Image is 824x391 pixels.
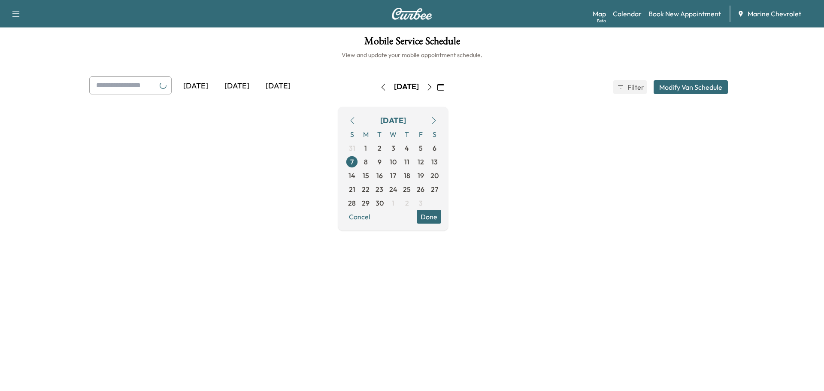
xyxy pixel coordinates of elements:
[433,143,436,153] span: 6
[257,76,299,96] div: [DATE]
[348,198,356,208] span: 28
[362,184,370,194] span: 22
[417,210,441,224] button: Done
[364,143,367,153] span: 1
[404,170,410,181] span: 18
[349,184,355,194] span: 21
[627,82,643,92] span: Filter
[654,80,728,94] button: Modify Van Schedule
[359,127,373,141] span: M
[378,157,382,167] span: 9
[648,9,721,19] a: Book New Appointment
[378,143,382,153] span: 2
[216,76,257,96] div: [DATE]
[349,143,355,153] span: 31
[390,170,396,181] span: 17
[380,115,406,127] div: [DATE]
[350,157,354,167] span: 7
[418,157,424,167] span: 12
[403,184,411,194] span: 25
[405,143,409,153] span: 4
[419,198,423,208] span: 3
[364,157,368,167] span: 8
[404,157,409,167] span: 11
[414,127,427,141] span: F
[175,76,216,96] div: [DATE]
[613,9,642,19] a: Calendar
[348,170,355,181] span: 14
[9,51,815,59] h6: View and update your mobile appointment schedule.
[613,80,647,94] button: Filter
[386,127,400,141] span: W
[345,127,359,141] span: S
[9,36,815,51] h1: Mobile Service Schedule
[400,127,414,141] span: T
[430,170,439,181] span: 20
[431,184,438,194] span: 27
[427,127,441,141] span: S
[389,184,397,194] span: 24
[394,82,419,92] div: [DATE]
[391,143,395,153] span: 3
[376,170,383,181] span: 16
[390,157,397,167] span: 10
[417,184,424,194] span: 26
[373,127,386,141] span: T
[748,9,801,19] span: Marine Chevrolet
[376,184,383,194] span: 23
[419,143,423,153] span: 5
[597,18,606,24] div: Beta
[376,198,384,208] span: 30
[418,170,424,181] span: 19
[345,210,374,224] button: Cancel
[431,157,438,167] span: 13
[391,8,433,20] img: Curbee Logo
[593,9,606,19] a: MapBeta
[405,198,409,208] span: 2
[363,170,369,181] span: 15
[392,198,394,208] span: 1
[362,198,370,208] span: 29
